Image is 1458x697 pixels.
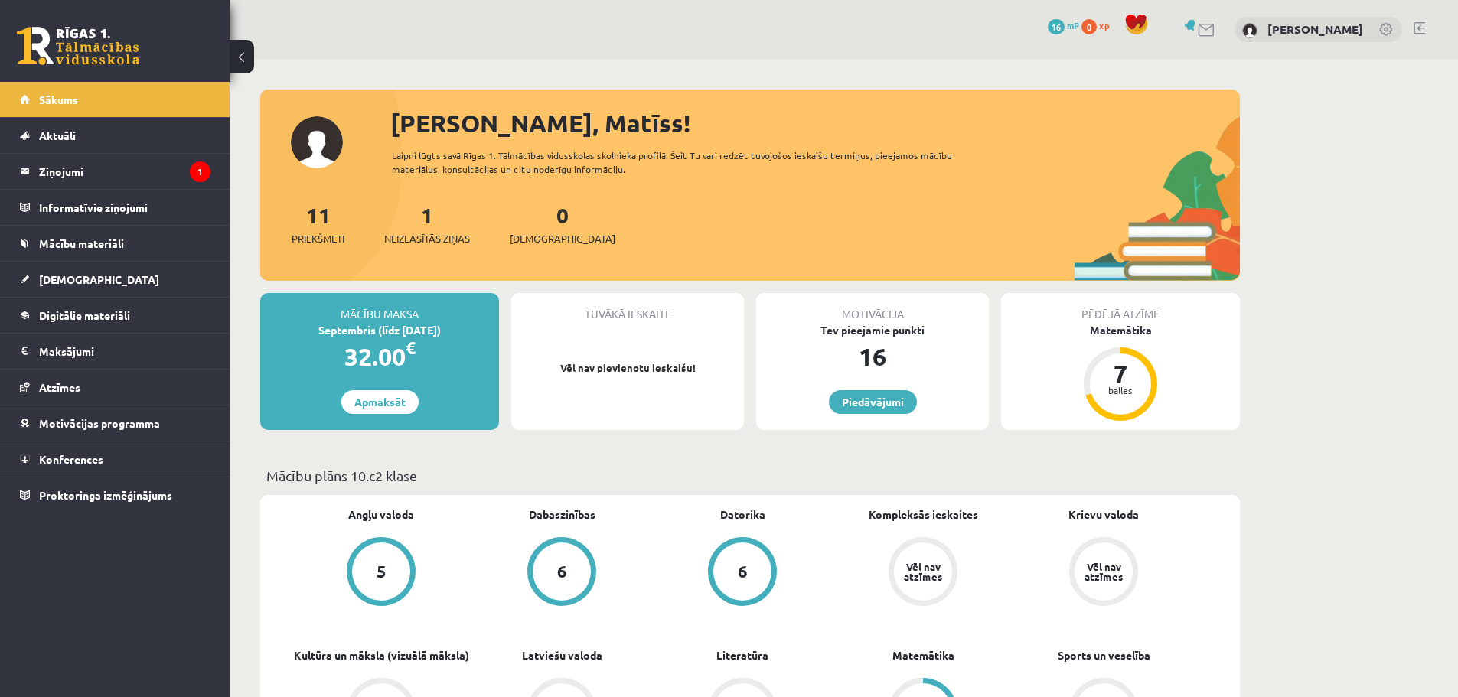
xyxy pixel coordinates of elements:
div: Matemātika [1001,322,1240,338]
div: Tev pieejamie punkti [756,322,989,338]
a: Vēl nav atzīmes [833,537,1013,609]
span: Mācību materiāli [39,236,124,250]
span: mP [1067,19,1079,31]
div: Vēl nav atzīmes [1082,562,1125,581]
a: Apmaksāt [341,390,419,414]
a: Motivācijas programma [20,405,210,441]
a: Informatīvie ziņojumi [20,190,210,225]
legend: Informatīvie ziņojumi [39,190,210,225]
span: € [406,337,416,359]
a: Mācību materiāli [20,226,210,261]
p: Vēl nav pievienotu ieskaišu! [519,360,736,376]
a: Ziņojumi1 [20,154,210,189]
div: 6 [557,563,567,580]
span: 16 [1048,19,1065,34]
a: Vēl nav atzīmes [1013,537,1194,609]
span: 0 [1081,19,1097,34]
a: Aktuāli [20,118,210,153]
a: Dabaszinības [529,506,595,523]
div: Tuvākā ieskaite [511,293,744,322]
a: [PERSON_NAME] [1267,21,1363,37]
div: 16 [756,338,989,375]
a: 1Neizlasītās ziņas [384,201,470,246]
a: 0[DEMOGRAPHIC_DATA] [510,201,615,246]
span: Priekšmeti [292,231,344,246]
a: Latviešu valoda [522,647,602,663]
a: Matemātika [892,647,954,663]
a: Sports un veselība [1058,647,1150,663]
a: 6 [652,537,833,609]
a: Konferences [20,441,210,477]
div: Vēl nav atzīmes [902,562,944,581]
a: Kultūra un māksla (vizuālā māksla) [294,647,469,663]
span: Digitālie materiāli [39,308,130,322]
div: balles [1098,386,1143,395]
a: 0 xp [1081,19,1117,31]
div: Laipni lūgts savā Rīgas 1. Tālmācības vidusskolas skolnieka profilā. Šeit Tu vari redzēt tuvojošo... [392,148,980,176]
p: Mācību plāns 10.c2 klase [266,465,1234,486]
a: 6 [471,537,652,609]
legend: Ziņojumi [39,154,210,189]
a: Maksājumi [20,334,210,369]
span: Sākums [39,93,78,106]
div: [PERSON_NAME], Matīss! [390,105,1240,142]
a: Literatūra [716,647,768,663]
a: [DEMOGRAPHIC_DATA] [20,262,210,297]
div: Septembris (līdz [DATE]) [260,322,499,338]
span: Motivācijas programma [39,416,160,430]
div: 6 [738,563,748,580]
img: Matīss Magone [1242,23,1257,38]
div: Pēdējā atzīme [1001,293,1240,322]
a: Piedāvājumi [829,390,917,414]
a: Proktoringa izmēģinājums [20,477,210,513]
a: 16 mP [1048,19,1079,31]
legend: Maksājumi [39,334,210,369]
span: Neizlasītās ziņas [384,231,470,246]
i: 1 [190,161,210,182]
a: Datorika [720,506,765,523]
a: Kompleksās ieskaites [869,506,978,523]
span: Atzīmes [39,380,80,394]
span: Konferences [39,452,103,466]
a: 11Priekšmeti [292,201,344,246]
a: Krievu valoda [1068,506,1139,523]
a: 5 [291,537,471,609]
span: Aktuāli [39,129,76,142]
a: Digitālie materiāli [20,298,210,333]
span: [DEMOGRAPHIC_DATA] [510,231,615,246]
div: 7 [1098,361,1143,386]
div: 5 [377,563,387,580]
span: Proktoringa izmēģinājums [39,488,172,502]
a: Angļu valoda [348,506,414,523]
a: Rīgas 1. Tālmācības vidusskola [17,27,139,65]
span: xp [1099,19,1109,31]
a: Atzīmes [20,370,210,405]
div: 32.00 [260,338,499,375]
div: Mācību maksa [260,293,499,322]
a: Sākums [20,82,210,117]
span: [DEMOGRAPHIC_DATA] [39,272,159,286]
a: Matemātika 7 balles [1001,322,1240,423]
div: Motivācija [756,293,989,322]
